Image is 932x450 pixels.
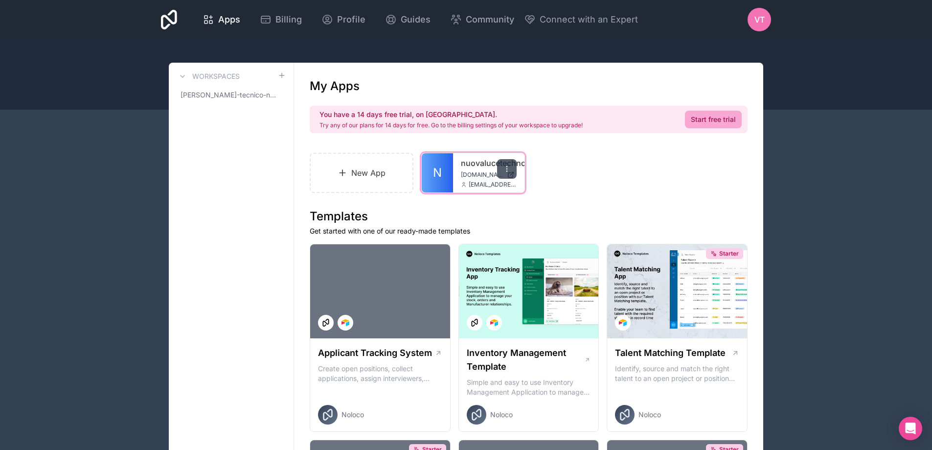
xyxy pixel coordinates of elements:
[275,13,302,26] span: Billing
[469,181,517,189] span: [EMAIL_ADDRESS][DOMAIN_NAME]
[318,364,442,383] p: Create open positions, collect applications, assign interviewers, centralise candidate feedback a...
[433,165,442,181] span: N
[341,410,364,420] span: Noloco
[638,410,661,420] span: Noloco
[181,90,278,100] span: [PERSON_NAME]-tecnico-nuovalucetechnology-it-workspace
[619,319,627,327] img: Airtable Logo
[319,121,583,129] p: Try any of our plans for 14 days for free. Go to the billing settings of your workspace to upgrade!
[341,319,349,327] img: Airtable Logo
[310,153,413,193] a: New App
[218,13,240,26] span: Apps
[337,13,365,26] span: Profile
[467,346,584,374] h1: Inventory Management Template
[461,171,517,179] a: [DOMAIN_NAME]
[442,9,522,30] a: Community
[685,111,742,128] a: Start free trial
[195,9,248,30] a: Apps
[377,9,438,30] a: Guides
[524,13,638,26] button: Connect with an Expert
[192,71,240,81] h3: Workspaces
[252,9,310,30] a: Billing
[490,410,513,420] span: Noloco
[319,110,583,119] h2: You have a 14 days free trial, on [GEOGRAPHIC_DATA].
[461,157,517,169] a: nuovalucetechnology
[318,346,432,360] h1: Applicant Tracking System
[310,78,360,94] h1: My Apps
[422,153,453,192] a: N
[310,209,748,224] h1: Templates
[310,226,748,236] p: Get started with one of our ready-made templates
[754,14,765,25] span: Vt
[540,13,638,26] span: Connect with an Expert
[177,71,240,82] a: Workspaces
[314,9,373,30] a: Profile
[401,13,431,26] span: Guides
[490,319,498,327] img: Airtable Logo
[615,346,726,360] h1: Talent Matching Template
[466,13,514,26] span: Community
[177,86,286,104] a: [PERSON_NAME]-tecnico-nuovalucetechnology-it-workspace
[719,250,739,258] span: Starter
[615,364,739,383] p: Identify, source and match the right talent to an open project or position with our Talent Matchi...
[461,171,503,179] span: [DOMAIN_NAME]
[899,417,922,440] div: Open Intercom Messenger
[467,378,591,397] p: Simple and easy to use Inventory Management Application to manage your stock, orders and Manufact...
